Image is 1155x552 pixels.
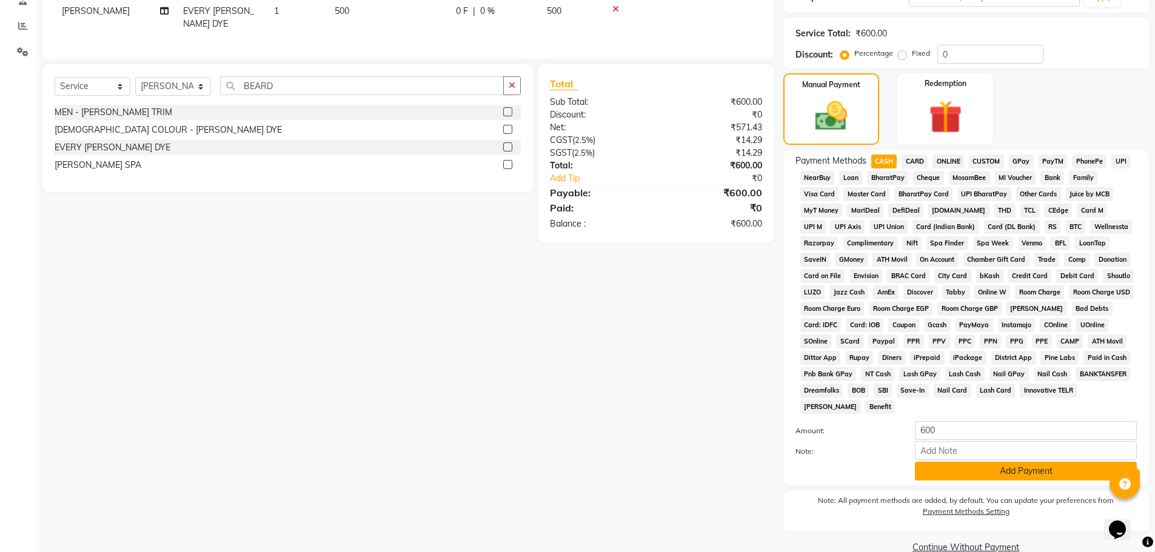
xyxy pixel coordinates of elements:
span: Wellnessta [1090,220,1132,234]
label: Redemption [925,78,966,89]
span: 500 [547,5,561,16]
div: ₹0 [675,172,771,185]
span: SaveIN [800,253,831,267]
span: UPI BharatPay [957,187,1011,201]
span: CEdge [1044,204,1072,218]
div: ₹14.29 [656,134,771,147]
span: CASH [871,155,897,168]
span: 2.5% [575,135,593,145]
span: Nail GPay [989,367,1029,381]
span: 1 [274,5,279,16]
span: Comp [1064,253,1090,267]
input: Amount [915,421,1137,440]
span: Coupon [888,318,919,332]
span: CUSTOM [969,155,1004,168]
div: ₹14.29 [656,147,771,159]
span: 0 F [456,5,468,18]
span: Juice by MCB [1066,187,1114,201]
span: UPI Union [869,220,908,234]
span: MariDeal [847,204,883,218]
span: ATH Movil [1088,334,1127,348]
span: Pine Labs [1040,351,1079,365]
span: Innovative TELR [1020,384,1077,397]
div: Payable: [541,185,656,200]
span: SCard [836,334,863,348]
span: PPC [955,334,976,348]
span: Spa Week [973,236,1013,250]
span: [PERSON_NAME] [800,400,861,414]
span: Gcash [924,318,951,332]
div: ₹600.00 [656,218,771,230]
div: ( ) [541,134,656,147]
span: Bank [1040,171,1064,185]
span: PPE [1032,334,1052,348]
span: CGST [550,135,572,145]
span: Card on File [800,269,845,283]
span: Tabby [942,285,969,299]
span: Instamojo [998,318,1036,332]
span: bKash [976,269,1003,283]
span: BharatPay Card [894,187,952,201]
span: CARD [902,155,928,168]
span: Online W [974,285,1011,299]
div: Paid: [541,201,656,215]
span: Nift [902,236,922,250]
div: ₹0 [656,201,771,215]
span: PayTM [1039,155,1068,168]
span: Nail Cash [1034,367,1071,381]
span: Trade [1034,253,1060,267]
div: ₹0 [656,108,771,121]
span: GMoney [835,253,868,267]
div: ₹600.00 [656,159,771,172]
span: 2.5% [574,148,592,158]
span: Donation [1094,253,1130,267]
span: iPackage [949,351,986,365]
span: Discover [903,285,937,299]
label: Note: [786,446,906,457]
input: Search or Scan [220,76,504,95]
div: Net: [541,121,656,134]
span: UPI M [800,220,826,234]
span: Venmo [1018,236,1046,250]
span: NearBuy [800,171,835,185]
span: THD [994,204,1016,218]
span: Nail Card [934,384,971,397]
span: Card M [1077,204,1107,218]
div: [PERSON_NAME] SPA [55,159,141,171]
span: Complimentary [843,236,897,250]
span: NT Cash [861,367,894,381]
span: Card: IDFC [800,318,842,332]
span: Rupay [845,351,873,365]
span: TCL [1020,204,1040,218]
span: Debit Card [1056,269,1098,283]
span: SBI [874,384,892,397]
span: District App [991,351,1036,365]
span: Other Cards [1016,187,1061,201]
span: BANKTANSFER [1076,367,1130,381]
span: PPG [1006,334,1027,348]
span: Room Charge Euro [800,302,865,316]
span: Spa Finder [926,236,968,250]
span: Pnb Bank GPay [800,367,857,381]
span: BharatPay [867,171,908,185]
label: Fixed [912,48,930,59]
span: [PERSON_NAME] [1006,302,1067,316]
span: Lash GPay [899,367,940,381]
span: RS [1045,220,1061,234]
div: Discount: [541,108,656,121]
span: Paypal [868,334,899,348]
span: Room Charge [1015,285,1064,299]
span: | [473,5,475,18]
div: Sub Total: [541,96,656,108]
span: GPay [1009,155,1034,168]
input: Add Note [915,441,1137,460]
span: Save-In [897,384,929,397]
span: COnline [1040,318,1071,332]
span: DefiDeal [888,204,923,218]
span: UPI Axis [831,220,865,234]
span: ONLINE [932,155,964,168]
label: Payment Methods Setting [923,506,1009,517]
label: Amount: [786,425,906,436]
span: Card: IOB [846,318,883,332]
span: AmEx [873,285,899,299]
